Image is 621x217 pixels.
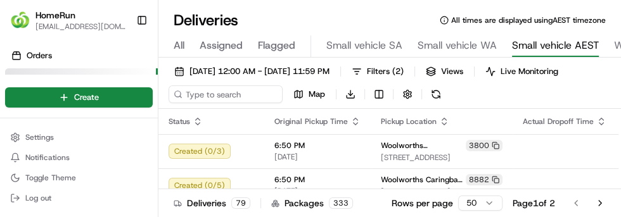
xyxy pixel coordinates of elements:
span: Map [309,89,325,100]
span: Settings [25,132,54,142]
button: [DATE] 12:00 AM - [DATE] 11:59 PM [169,63,335,80]
p: Rows per page [392,197,453,209]
span: All times are displayed using AEST timezone [451,15,606,25]
span: Create [74,92,99,103]
span: Log out [25,193,51,203]
span: [DATE] [274,152,361,162]
span: Views [441,66,463,77]
span: Woolworths [GEOGRAPHIC_DATA] (VDOS) [381,140,463,151]
a: Orders [5,46,158,66]
div: 79 [231,197,250,209]
div: 3800 [466,140,503,151]
div: Page 1 of 2 [513,197,555,209]
span: Small vehicle SA [326,38,402,53]
span: Orders [27,50,52,61]
button: Refresh [427,85,445,103]
button: Create [5,87,153,108]
span: Flagged [258,38,295,53]
div: 8882 [466,174,503,185]
div: Deliveries [174,197,250,209]
button: [EMAIL_ADDRESS][DOMAIN_NAME] [35,22,126,32]
span: [DATE] [274,186,361,196]
input: Type to search [169,85,283,103]
span: [DATE] 12:00 AM - [DATE] 11:59 PM [189,66,330,77]
span: All [174,38,184,53]
span: Small vehicle AEST [512,38,599,53]
span: Woolworths Caringbah CFC (CDOS) [381,175,463,185]
span: Live Monitoring [501,66,558,77]
span: ( 2 ) [392,66,404,77]
button: Filters(2) [346,63,409,80]
h1: Deliveries [174,10,238,30]
span: Pickup Location [381,116,437,127]
span: Notifications [25,152,70,163]
button: Toggle Theme [5,169,153,187]
span: Assigned [200,38,243,53]
span: 6:50 PM [274,140,361,151]
button: HomeRun [35,9,75,22]
button: Settings [5,128,153,146]
input: Clear [33,82,209,95]
img: HomeRun [10,10,30,30]
span: Original Pickup Time [274,116,348,127]
img: Nash [13,13,38,38]
button: Log out [5,189,153,207]
button: Views [420,63,469,80]
span: [STREET_ADDRESS] [381,152,503,163]
span: Status [169,116,190,127]
div: 333 [329,197,353,209]
span: Pylon [126,123,153,133]
span: Deliveries [27,73,63,84]
span: Filters [367,66,404,77]
span: Actual Dropoff Time [523,116,594,127]
button: Live Monitoring [480,63,564,80]
span: 6:50 PM [274,175,361,185]
button: Notifications [5,149,153,166]
a: Deliveries [5,68,158,89]
span: Toggle Theme [25,173,76,183]
a: Powered byPylon [89,123,153,133]
button: Map [288,85,331,103]
p: Welcome 👋 [13,51,231,71]
span: Small vehicle WA [418,38,497,53]
span: [STREET_ADDRESS] [381,187,503,197]
div: Packages [271,197,353,209]
button: HomeRunHomeRun[EMAIL_ADDRESS][DOMAIN_NAME] [5,5,131,35]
